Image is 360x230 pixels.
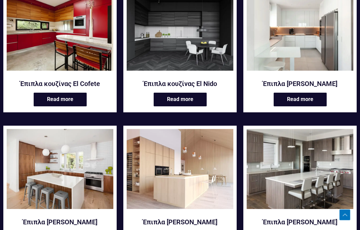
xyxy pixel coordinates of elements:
a: Έπιπλα κουζίνας El Nido [127,79,233,88]
a: Read more about “Έπιπλα κουζίνας Hoddevik” [274,93,327,106]
a: Έπιπλα κουζίνας Ipanema [7,129,113,213]
a: Έπιπλα [PERSON_NAME] [7,218,113,226]
a: Έπιπλα [PERSON_NAME] [127,218,233,226]
a: Read more about “Έπιπλα κουζίνας El Nido” [154,93,207,106]
a: Έπιπλα [PERSON_NAME] [247,79,353,88]
a: Έπιπλα κουζίνας Kai [127,129,233,213]
a: Έπιπλα κουζίνας El Cofete [7,79,113,88]
a: Έπιπλα [PERSON_NAME] [247,218,353,226]
a: Read more about “Έπιπλα κουζίνας El Cofete” [34,93,87,106]
a: Έπιπλα κουζίνας Kondoi [247,129,353,213]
